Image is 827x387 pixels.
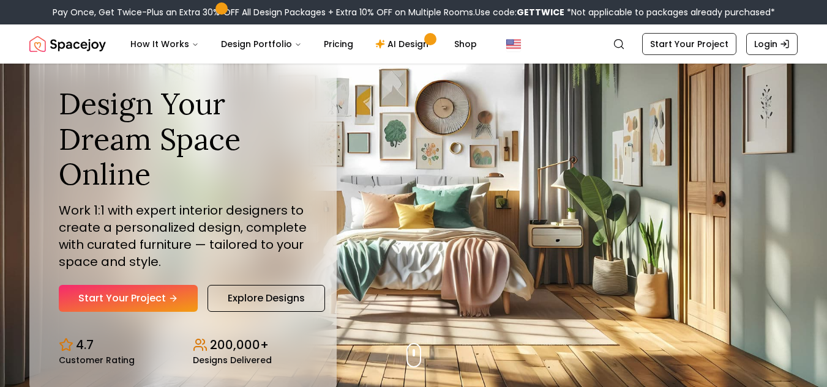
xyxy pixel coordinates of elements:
span: *Not applicable to packages already purchased* [564,6,775,18]
span: Use code: [475,6,564,18]
img: United States [506,37,521,51]
a: Start Your Project [59,285,198,312]
small: Customer Rating [59,356,135,364]
a: Start Your Project [642,33,736,55]
h1: Design Your Dream Space Online [59,86,307,192]
p: Work 1:1 with expert interior designers to create a personalized design, complete with curated fu... [59,202,307,270]
small: Designs Delivered [193,356,272,364]
a: Spacejoy [29,32,106,56]
nav: Main [121,32,487,56]
a: AI Design [365,32,442,56]
b: GETTWICE [517,6,564,18]
img: Spacejoy Logo [29,32,106,56]
a: Pricing [314,32,363,56]
a: Explore Designs [208,285,325,312]
button: How It Works [121,32,209,56]
div: Design stats [59,326,307,364]
a: Login [746,33,798,55]
nav: Global [29,24,798,64]
p: 4.7 [76,336,94,353]
p: 200,000+ [210,336,269,353]
div: Pay Once, Get Twice-Plus an Extra 30% OFF All Design Packages + Extra 10% OFF on Multiple Rooms. [53,6,775,18]
button: Design Portfolio [211,32,312,56]
a: Shop [444,32,487,56]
